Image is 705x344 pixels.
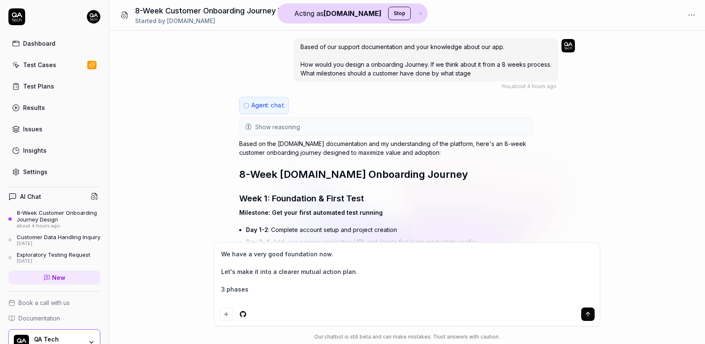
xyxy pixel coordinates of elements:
[246,226,268,233] span: Day 1-2
[501,83,556,90] div: , about 4 hours ago
[561,39,575,52] img: 7ccf6c19-61ad-4a6c-8811-018b02a1b829.jpg
[239,209,383,216] span: Milestone: Get your first automated test running
[8,142,100,159] a: Insights
[17,234,100,240] div: Customer Data Handling Inquiry
[8,234,100,246] a: Customer Data Handling Inquiry[DATE]
[219,248,595,304] textarea: We have a very good foundation now. Let's make it into a clearer mutual action plan. 3 phases
[8,57,100,73] a: Test Cases
[240,118,532,135] button: Show reasoning
[8,35,100,52] a: Dashboard
[23,60,56,69] div: Test Cases
[8,271,100,284] a: New
[239,139,533,157] p: Based on the [DOMAIN_NAME] documentation and my understanding of the platform, here's an 8-week c...
[135,16,303,25] div: Started by
[23,39,55,48] div: Dashboard
[23,82,54,91] div: Test Plans
[246,236,533,248] li: : Add your primary application URL and create first login credentials config
[52,273,65,282] span: New
[17,241,100,247] div: [DATE]
[8,121,100,137] a: Issues
[251,101,285,110] p: Agent:
[501,83,510,89] span: You
[8,251,100,264] a: Exploratory Testing Request[DATE]
[23,167,47,176] div: Settings
[17,209,100,223] div: 8-Week Customer Onboarding Journey Design
[246,224,533,236] li: : Complete account setup and project creation
[8,298,100,307] a: Book a call with us
[239,193,364,203] span: Week 1: Foundation & First Test
[8,209,100,229] a: 8-Week Customer Onboarding Journey Designabout 4 hours ago
[23,125,42,133] div: Issues
[17,251,90,258] div: Exploratory Testing Request
[34,336,83,343] div: QA Tech
[23,103,45,112] div: Results
[239,167,533,182] h2: 8-Week [DOMAIN_NAME] Onboarding Journey
[87,10,100,23] img: 7ccf6c19-61ad-4a6c-8811-018b02a1b829.jpg
[135,5,303,16] h1: 8-Week Customer Onboarding Journey Design
[300,43,551,77] span: Based of our support documentation and your knowledge about our app. How would you design a onboa...
[20,192,41,201] h4: AI Chat
[8,99,100,116] a: Results
[17,258,90,264] div: [DATE]
[271,102,285,109] span: chat
[23,146,47,155] div: Insights
[388,7,411,20] button: Stop
[8,164,100,180] a: Settings
[214,333,600,341] div: Our chatbot is still beta and can make mistakes. Trust answers with caution.
[167,17,215,24] span: [DOMAIN_NAME]
[18,314,60,323] span: Documentation
[8,78,100,94] a: Test Plans
[17,223,100,229] div: about 4 hours ago
[8,314,100,323] a: Documentation
[246,238,270,245] span: Day 3-4
[18,298,70,307] span: Book a call with us
[219,308,233,321] button: Add attachment
[255,122,300,131] span: Show reasoning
